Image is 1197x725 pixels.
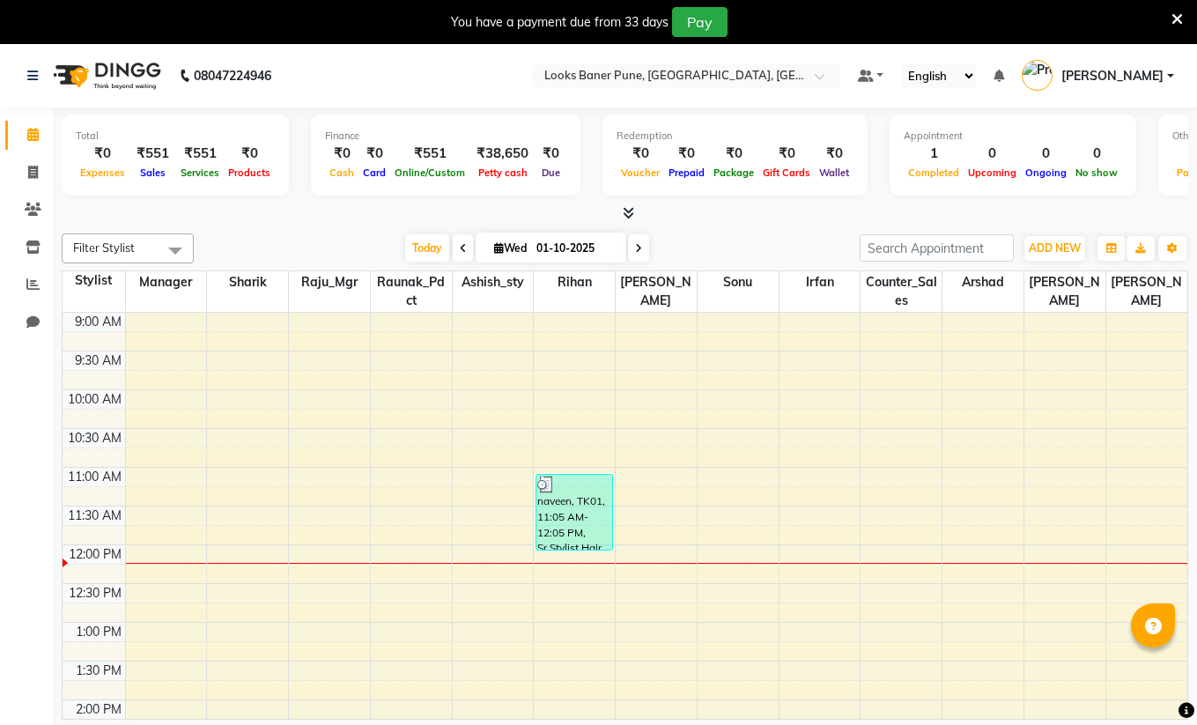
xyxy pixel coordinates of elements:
[616,271,697,312] span: [PERSON_NAME]
[861,271,942,312] span: Counter_Sales
[64,468,125,486] div: 11:00 AM
[136,166,170,179] span: Sales
[453,271,534,293] span: Ashish_sty
[176,144,224,164] div: ₹551
[904,166,964,179] span: Completed
[451,13,669,32] div: You have a payment due from 33 days
[325,144,358,164] div: ₹0
[63,271,125,290] div: Stylist
[942,271,1023,293] span: Arshad
[1061,67,1164,85] span: [PERSON_NAME]
[617,129,853,144] div: Redemption
[815,144,853,164] div: ₹0
[64,507,125,525] div: 11:30 AM
[1106,271,1187,312] span: [PERSON_NAME]
[72,662,125,680] div: 1:30 PM
[758,166,815,179] span: Gift Cards
[780,271,861,293] span: Irfan
[76,144,129,164] div: ₹0
[176,166,224,179] span: Services
[469,144,536,164] div: ₹38,650
[709,144,758,164] div: ₹0
[815,166,853,179] span: Wallet
[45,51,166,100] img: logo
[537,166,565,179] span: Due
[405,234,449,262] span: Today
[1021,144,1071,164] div: 0
[1024,236,1085,261] button: ADD NEW
[129,144,176,164] div: ₹551
[71,313,125,331] div: 9:00 AM
[536,475,611,550] div: naveen, TK01, 11:05 AM-12:05 PM, Sr.Stylist Hair Cut(M) (₹1000)
[664,166,709,179] span: Prepaid
[1123,655,1179,707] iframe: chat widget
[698,271,779,293] span: Sonu
[709,166,758,179] span: Package
[65,545,125,564] div: 12:00 PM
[860,234,1014,262] input: Search Appointment
[490,241,531,255] span: Wed
[76,166,129,179] span: Expenses
[474,166,532,179] span: Petty cash
[1071,166,1122,179] span: No show
[64,429,125,448] div: 10:30 AM
[1022,60,1053,91] img: Pronoy Paul
[73,240,135,255] span: Filter Stylist
[617,144,664,164] div: ₹0
[531,235,619,262] input: 2025-10-01
[224,144,275,164] div: ₹0
[72,700,125,719] div: 2:00 PM
[64,390,125,409] div: 10:00 AM
[358,144,390,164] div: ₹0
[1071,144,1122,164] div: 0
[76,129,275,144] div: Total
[325,129,566,144] div: Finance
[358,166,390,179] span: Card
[904,129,1122,144] div: Appointment
[758,144,815,164] div: ₹0
[289,271,370,293] span: Raju_Mgr
[224,166,275,179] span: Products
[536,144,566,164] div: ₹0
[964,144,1021,164] div: 0
[390,166,469,179] span: Online/Custom
[617,166,664,179] span: Voucher
[325,166,358,179] span: Cash
[390,144,469,164] div: ₹551
[964,166,1021,179] span: Upcoming
[71,351,125,370] div: 9:30 AM
[126,271,207,293] span: Manager
[65,584,125,603] div: 12:30 PM
[194,51,271,100] b: 08047224946
[72,623,125,641] div: 1:00 PM
[207,271,288,293] span: Sharik
[664,144,709,164] div: ₹0
[1021,166,1071,179] span: Ongoing
[1024,271,1105,312] span: [PERSON_NAME]
[904,144,964,164] div: 1
[534,271,615,293] span: Rihan
[1029,241,1081,255] span: ADD NEW
[672,7,728,37] button: Pay
[371,271,452,312] span: Raunak_Pdct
